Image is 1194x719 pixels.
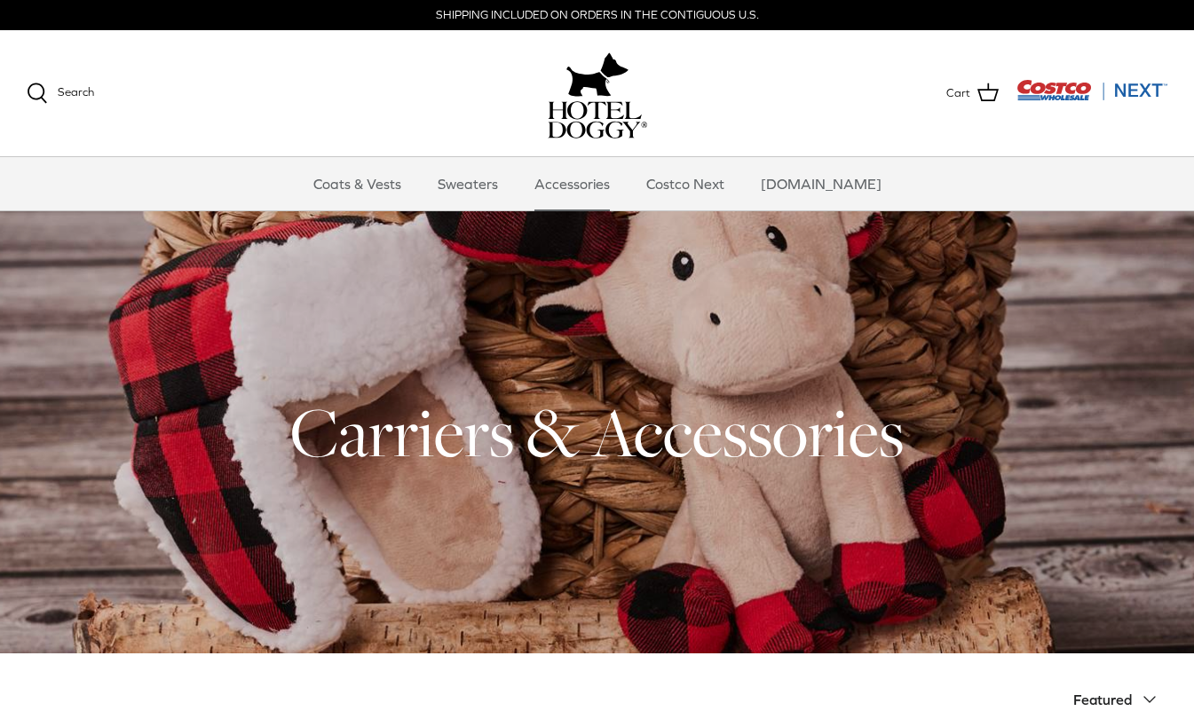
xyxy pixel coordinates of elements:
[27,83,94,104] a: Search
[946,82,999,105] a: Cart
[745,157,897,210] a: [DOMAIN_NAME]
[548,101,647,138] img: hoteldoggycom
[297,157,417,210] a: Coats & Vests
[946,84,970,103] span: Cart
[630,157,740,210] a: Costco Next
[566,48,629,101] img: hoteldoggy.com
[1016,91,1167,104] a: Visit Costco Next
[422,157,514,210] a: Sweaters
[518,157,626,210] a: Accessories
[1073,691,1132,707] span: Featured
[548,48,647,138] a: hoteldoggy.com hoteldoggycom
[1016,79,1167,101] img: Costco Next
[58,85,94,99] span: Search
[27,389,1167,476] h1: Carriers & Accessories
[1073,680,1167,719] button: Featured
